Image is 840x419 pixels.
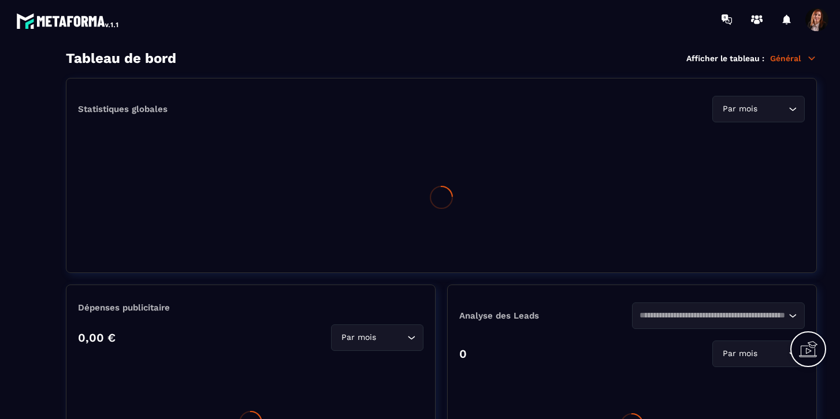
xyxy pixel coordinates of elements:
span: Par mois [720,347,760,360]
p: 0 [459,347,467,361]
div: Search for option [331,324,423,351]
div: Search for option [712,96,805,122]
p: 0,00 € [78,331,116,345]
span: Par mois [339,331,378,344]
input: Search for option [640,309,786,322]
input: Search for option [760,347,786,360]
img: logo [16,10,120,31]
p: Dépenses publicitaire [78,302,423,313]
p: Général [770,53,817,63]
div: Search for option [712,341,805,367]
input: Search for option [378,331,404,344]
input: Search for option [760,103,786,115]
p: Analyse des Leads [459,310,632,321]
h3: Tableau de bord [66,50,176,66]
p: Statistiques globales [78,104,168,114]
p: Afficher le tableau : [686,54,764,63]
div: Search for option [632,302,805,329]
span: Par mois [720,103,760,115]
